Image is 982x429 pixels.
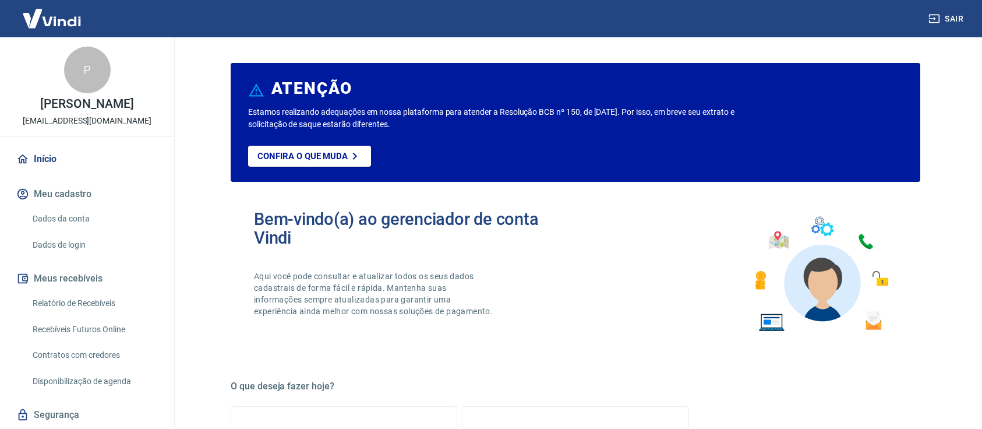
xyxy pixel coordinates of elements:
[271,83,352,94] h6: ATENÇÃO
[231,381,920,392] h5: O que deseja fazer hoje?
[14,1,90,36] img: Vindi
[28,291,160,315] a: Relatório de Recebíveis
[14,146,160,172] a: Início
[28,318,160,342] a: Recebíveis Futuros Online
[248,106,772,131] p: Estamos realizando adequações em nossa plataforma para atender a Resolução BCB nº 150, de [DATE]....
[28,343,160,367] a: Contratos com credores
[64,47,111,93] div: P
[28,233,160,257] a: Dados de login
[28,207,160,231] a: Dados da conta
[744,210,897,339] img: Imagem de um avatar masculino com diversos icones exemplificando as funcionalidades do gerenciado...
[257,151,348,161] p: Confira o que muda
[248,146,371,167] a: Confira o que muda
[14,402,160,428] a: Segurança
[23,115,151,127] p: [EMAIL_ADDRESS][DOMAIN_NAME]
[254,210,575,247] h2: Bem-vindo(a) ao gerenciador de conta Vindi
[28,370,160,393] a: Disponibilização de agenda
[14,181,160,207] button: Meu cadastro
[254,270,495,317] p: Aqui você pode consultar e atualizar todos os seus dados cadastrais de forma fácil e rápida. Mant...
[926,8,968,30] button: Sair
[40,98,133,110] p: [PERSON_NAME]
[14,266,160,291] button: Meus recebíveis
